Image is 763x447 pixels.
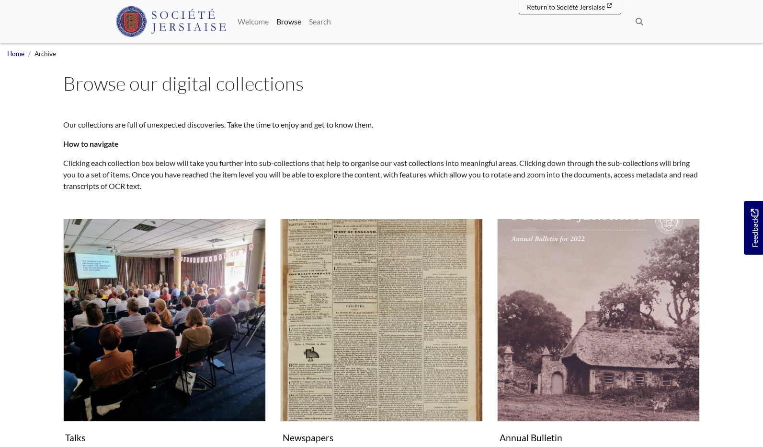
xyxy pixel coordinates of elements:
span: Return to Société Jersiaise [527,3,605,11]
img: Société Jersiaise [116,6,227,37]
p: Our collections are full of unexpected discoveries. Take the time to enjoy and get to know them. [63,119,700,130]
a: Browse [273,12,305,31]
a: Talks Talks [63,219,266,447]
a: Annual Bulletin Annual Bulletin [497,219,700,447]
p: Clicking each collection box below will take you further into sub-collections that help to organi... [63,157,700,192]
img: Newspapers [280,219,483,422]
a: Search [305,12,335,31]
a: Would you like to provide feedback? [744,201,763,255]
span: Archive [34,50,56,58]
img: Talks [63,219,266,422]
strong: How to navigate [63,139,119,148]
a: Newspapers Newspapers [280,219,483,447]
span: Feedback [749,209,760,248]
h1: Browse our digital collections [63,72,700,95]
a: Société Jersiaise logo [116,4,227,39]
a: Home [7,50,24,58]
a: Welcome [234,12,273,31]
img: Annual Bulletin [497,219,700,422]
